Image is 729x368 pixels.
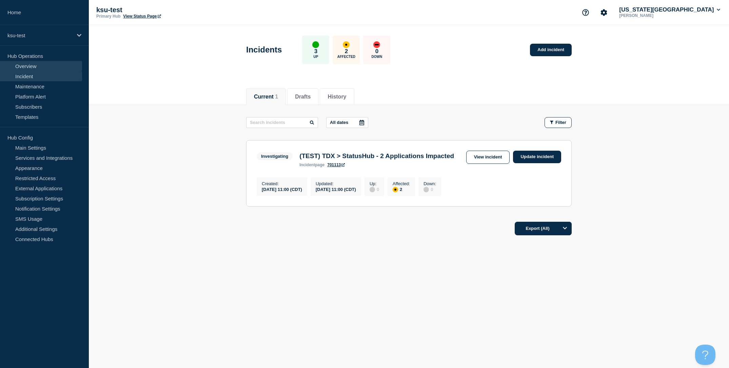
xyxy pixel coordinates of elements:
div: down [373,41,380,48]
input: Search incidents [246,117,318,128]
button: Options [558,222,572,235]
button: All dates [326,117,368,128]
span: incident [299,163,315,167]
div: 2 [393,186,410,192]
a: View Status Page [123,14,161,19]
p: page [299,163,324,167]
p: 3 [314,48,317,55]
p: Up [313,55,318,59]
button: [US_STATE][GEOGRAPHIC_DATA] [618,6,722,13]
p: 2 [345,48,348,55]
button: Drafts [295,94,311,100]
p: All dates [330,120,348,125]
span: Filter [555,120,566,125]
div: disabled [423,187,429,192]
button: Current 1 [254,94,278,100]
p: ksu-test [7,33,73,38]
p: Created : [262,181,302,186]
a: 701113 [327,163,345,167]
a: Update incident [513,151,561,163]
span: Investigating [257,152,293,160]
p: Affected [337,55,355,59]
div: affected [393,187,398,192]
iframe: Help Scout Beacon - Open [695,345,715,365]
p: Up : [370,181,379,186]
p: Primary Hub [96,14,120,19]
div: up [312,41,319,48]
h1: Incidents [246,45,282,55]
p: Updated : [316,181,356,186]
p: Down : [423,181,436,186]
button: Export (All) [515,222,572,235]
p: Affected : [393,181,410,186]
button: History [328,94,346,100]
p: Down [372,55,382,59]
button: Account settings [597,5,611,20]
p: ksu-test [96,6,232,14]
div: disabled [370,187,375,192]
div: [DATE] 11:00 (CDT) [262,186,302,192]
span: 1 [275,94,278,100]
p: [PERSON_NAME] [618,13,688,18]
a: View incident [466,151,510,164]
div: affected [343,41,350,48]
p: 0 [375,48,378,55]
button: Support [578,5,593,20]
div: 0 [423,186,436,192]
button: Filter [545,117,572,128]
a: Add incident [530,44,572,56]
div: [DATE] 11:00 (CDT) [316,186,356,192]
h3: (TEST) TDX > StatusHub - 2 Applications Impacted [299,152,454,160]
div: 0 [370,186,379,192]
